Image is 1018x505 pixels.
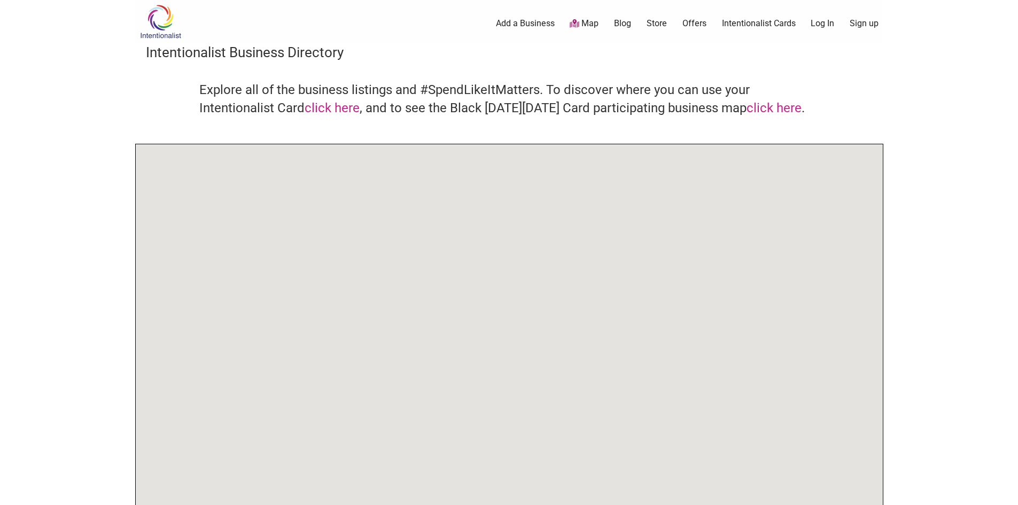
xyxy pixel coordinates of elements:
[682,18,706,29] a: Offers
[811,18,834,29] a: Log In
[647,18,667,29] a: Store
[496,18,555,29] a: Add a Business
[570,18,599,30] a: Map
[722,18,796,29] a: Intentionalist Cards
[305,100,360,115] a: click here
[747,100,802,115] a: click here
[135,4,186,39] img: Intentionalist
[614,18,631,29] a: Blog
[199,81,819,117] h4: Explore all of the business listings and #SpendLikeItMatters. To discover where you can use your ...
[850,18,879,29] a: Sign up
[146,43,873,62] h3: Intentionalist Business Directory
